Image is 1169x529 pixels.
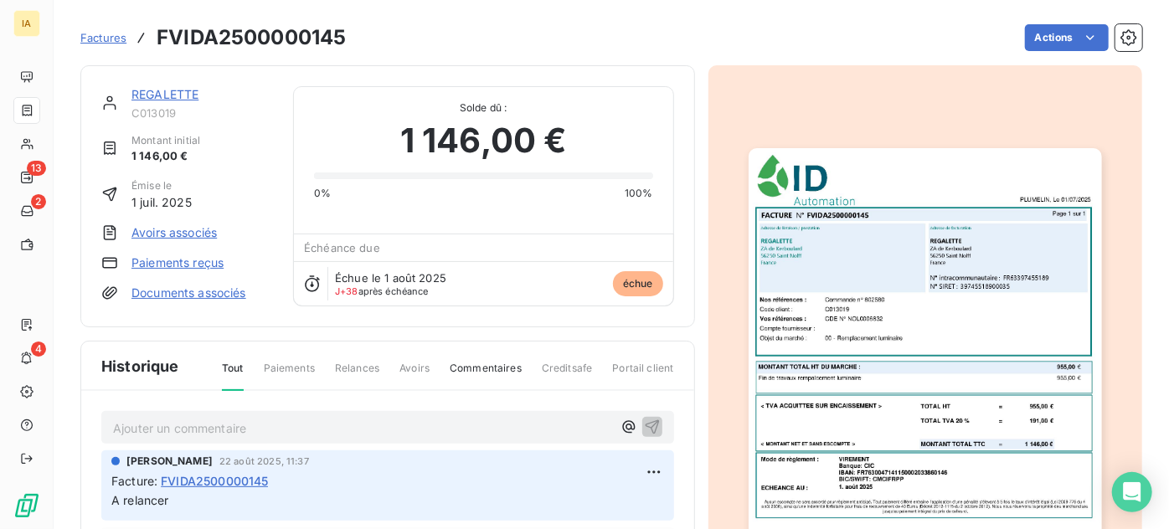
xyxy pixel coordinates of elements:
span: Facture : [111,472,157,490]
span: Avoirs [399,361,430,389]
span: J+38 [335,285,358,297]
a: Documents associés [131,285,246,301]
span: Portail client [612,361,673,389]
a: Avoirs associés [131,224,217,241]
span: Échéance due [304,241,380,254]
span: 22 août 2025, 11:37 [219,456,309,466]
span: 2 [31,194,46,209]
span: 1 146,00 € [131,148,200,165]
a: Factures [80,29,126,46]
span: 1 146,00 € [400,116,567,166]
span: [PERSON_NAME] [126,454,213,469]
button: Actions [1025,24,1109,51]
a: Paiements reçus [131,254,224,271]
span: Relances [335,361,379,389]
span: Solde dû : [314,100,652,116]
span: 100% [625,186,653,201]
img: Logo LeanPay [13,492,40,519]
div: Open Intercom Messenger [1112,472,1152,512]
span: Creditsafe [542,361,593,389]
span: A relancer [111,493,169,507]
span: Commentaires [450,361,522,389]
span: Montant initial [131,133,200,148]
span: 0% [314,186,331,201]
span: après échéance [335,286,429,296]
span: Tout [222,361,244,391]
span: 13 [27,161,46,176]
a: REGALETTE [131,87,198,101]
span: C013019 [131,106,273,120]
span: échue [613,271,663,296]
span: 1 juil. 2025 [131,193,192,211]
span: Émise le [131,178,192,193]
span: 4 [31,342,46,357]
span: Échue le 1 août 2025 [335,271,446,285]
span: Paiements [264,361,315,389]
div: IA [13,10,40,37]
span: Factures [80,31,126,44]
h3: FVIDA2500000145 [157,23,346,53]
span: Historique [101,355,179,377]
span: FVIDA2500000145 [161,472,268,490]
